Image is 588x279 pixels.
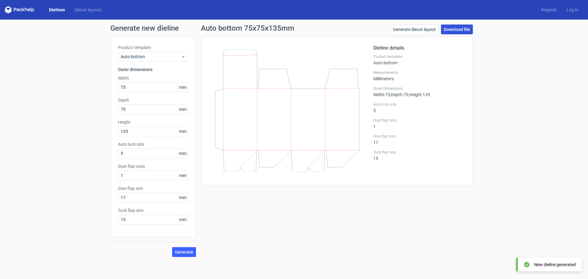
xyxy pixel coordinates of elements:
[373,134,465,139] label: Glue flap size
[373,118,465,123] label: Dust flap ratio
[118,44,188,51] label: Product template
[177,215,188,224] span: mm
[373,44,465,52] h2: Dieline details
[390,25,439,34] a: Generate diecut layout
[536,7,562,13] a: Register
[201,25,294,32] h1: Auto bottom 75x75x135mm
[373,134,465,145] div: 17
[177,193,188,202] span: mm
[373,70,465,81] div: Millimeters
[373,102,465,113] div: 5
[121,54,181,60] span: Auto bottom
[177,171,188,180] span: mm
[118,141,188,147] label: Auto lock size
[373,102,465,107] label: Auto lock size
[373,150,465,161] div: 15
[70,7,107,13] a: Diecut layouts
[373,150,465,155] label: Tuck flap size
[562,7,583,13] a: Log in
[110,25,478,32] h1: Generate new dieline
[118,66,188,73] h3: Outer dimensions
[177,127,188,136] span: mm
[373,86,465,91] label: Outer Dimensions
[118,163,188,169] label: Dust flap ratio
[118,97,188,103] label: Depth
[118,185,188,191] label: Glue flap size
[177,83,188,92] span: mm
[175,250,193,254] span: Generate
[177,105,188,114] span: mm
[373,54,465,65] div: Auto bottom
[390,92,408,97] span: , Depth : 75
[408,92,430,97] span: , Height : 135
[373,54,465,59] label: Product template
[373,118,465,129] div: 1
[118,75,188,81] label: Width
[177,149,188,158] span: mm
[534,262,576,268] div: New dieline generated
[373,70,465,75] label: Measurements
[441,25,473,34] a: Download file
[118,207,188,213] label: Tuck flap size
[373,92,390,97] span: Width : 75
[44,7,70,13] a: Dielines
[172,247,196,257] button: Generate
[118,119,188,125] label: Height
